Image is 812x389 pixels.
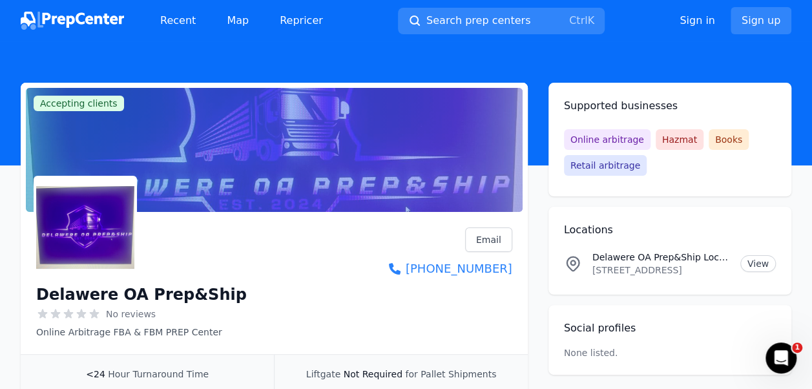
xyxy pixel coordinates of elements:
[564,321,776,336] h2: Social profiles
[34,96,124,111] span: Accepting clients
[306,369,340,379] span: Liftgate
[564,222,776,238] h2: Locations
[564,346,618,359] p: None listed.
[587,14,594,26] kbd: K
[36,326,247,339] p: Online Arbitrage FBA & FBM PREP Center
[592,251,730,264] p: Delawere OA Prep&Ship Location
[106,308,156,321] span: No reviews
[765,342,796,373] iframe: Intercom live chat
[389,260,512,278] a: [PHONE_NUMBER]
[709,129,749,150] span: Books
[36,178,134,277] img: Delawere OA Prep&Ship
[269,8,333,34] a: Repricer
[592,264,730,277] p: [STREET_ADDRESS]
[216,8,259,34] a: Map
[792,342,802,353] span: 1
[564,155,647,176] span: Retail arbitrage
[564,129,651,150] span: Online arbitrage
[564,98,776,114] h2: Supported businesses
[344,369,402,379] span: Not Required
[569,14,587,26] kbd: Ctrl
[21,12,124,30] img: PrepCenter
[426,13,530,28] span: Search prep centers
[86,369,105,379] span: <24
[740,255,776,272] a: View
[150,8,206,34] a: Recent
[36,284,247,305] h1: Delawere OA Prep&Ship
[108,369,209,379] span: Hour Turnaround Time
[398,8,605,34] button: Search prep centersCtrlK
[405,369,496,379] span: for Pallet Shipments
[680,13,715,28] a: Sign in
[731,7,791,34] a: Sign up
[656,129,703,150] span: Hazmat
[465,227,512,252] a: Email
